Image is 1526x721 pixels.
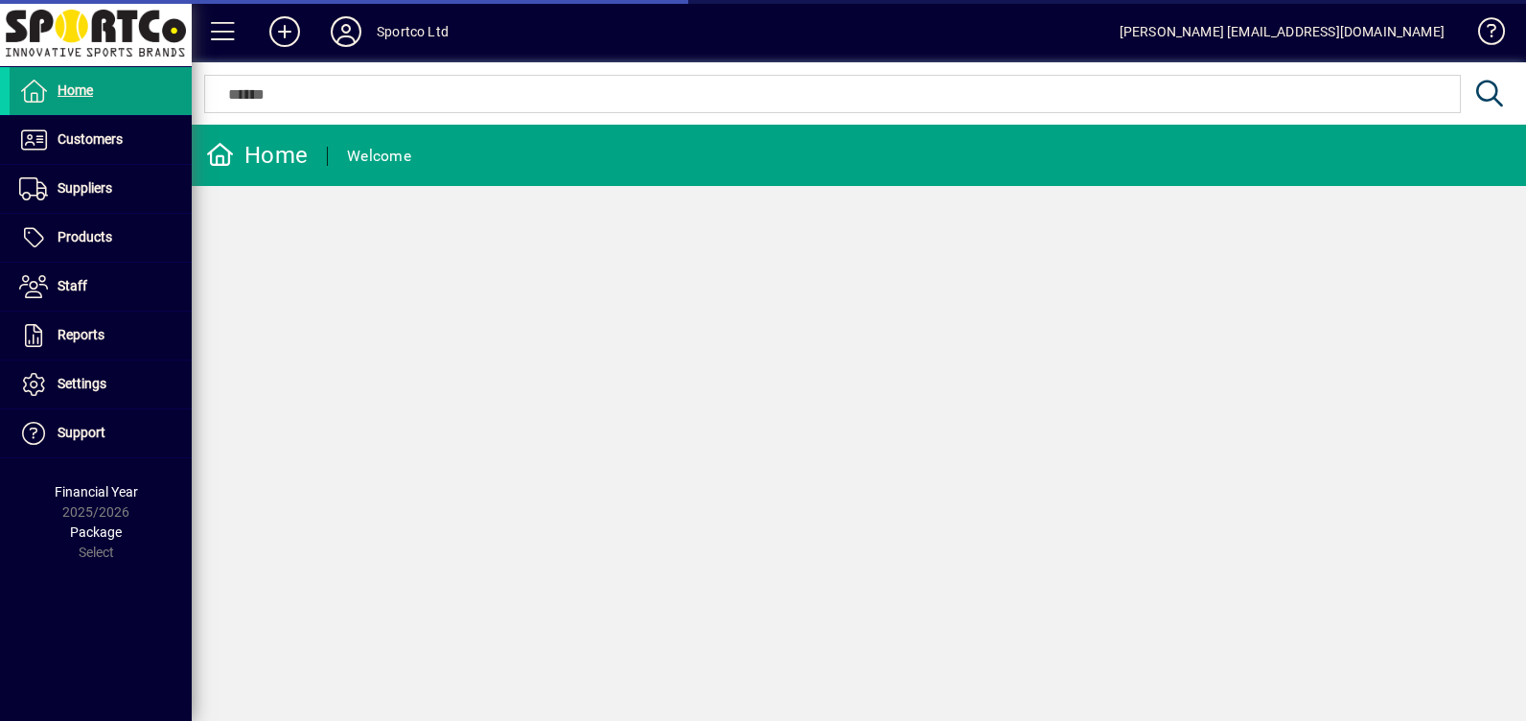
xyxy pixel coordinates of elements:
[10,312,192,360] a: Reports
[10,360,192,408] a: Settings
[58,327,104,342] span: Reports
[10,409,192,457] a: Support
[377,16,449,47] div: Sportco Ltd
[254,14,315,49] button: Add
[58,82,93,98] span: Home
[10,116,192,164] a: Customers
[10,165,192,213] a: Suppliers
[315,14,377,49] button: Profile
[58,278,87,293] span: Staff
[206,140,308,171] div: Home
[1464,4,1502,66] a: Knowledge Base
[347,141,411,172] div: Welcome
[70,524,122,540] span: Package
[55,484,138,500] span: Financial Year
[10,214,192,262] a: Products
[58,425,105,440] span: Support
[58,180,112,196] span: Suppliers
[58,229,112,244] span: Products
[1120,16,1445,47] div: [PERSON_NAME] [EMAIL_ADDRESS][DOMAIN_NAME]
[58,376,106,391] span: Settings
[10,263,192,311] a: Staff
[58,131,123,147] span: Customers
